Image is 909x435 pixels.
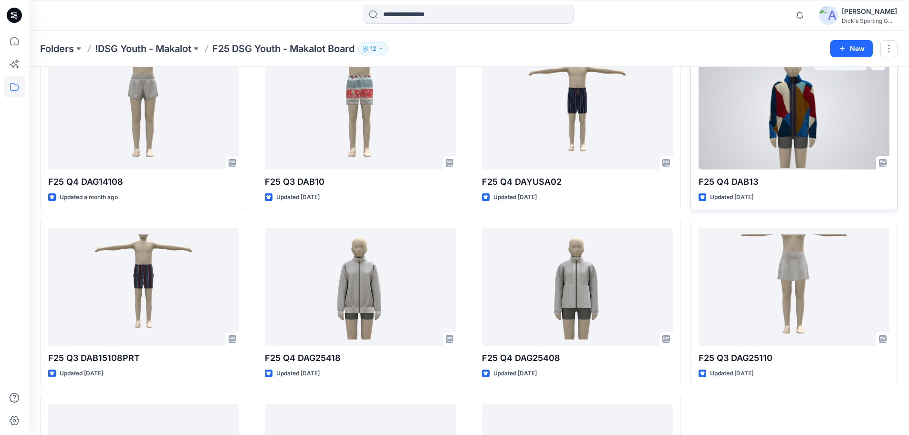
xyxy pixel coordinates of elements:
a: F25 Q4 DAG25418 [265,228,456,346]
p: Updated [DATE] [710,192,753,202]
a: F25 Q3 DAB15108PRT [48,228,239,346]
p: Updated [DATE] [710,369,753,379]
p: F25 DSG Youth - Makalot Board [212,42,355,55]
div: [PERSON_NAME] [842,6,897,17]
p: F25 Q3 DAB10 [265,175,456,189]
a: Folders [40,42,74,55]
p: F25 Q4 DAYUSA02 [482,175,673,189]
button: 12 [358,42,388,55]
p: Updated [DATE] [493,369,537,379]
p: Updated a month ago [60,192,118,202]
p: F25 Q4 DAB13 [699,175,889,189]
p: F25 Q4 DAG25418 [265,351,456,365]
p: F25 Q3 DAG25110 [699,351,889,365]
a: F25 Q4 DAG14108 [48,52,239,170]
a: F25 Q4 DAG25408 [482,228,673,346]
p: F25 Q3 DAB15108PRT [48,351,239,365]
a: F25 Q4 DAYUSA02 [482,52,673,170]
button: New [830,40,873,57]
img: avatar [819,6,838,25]
p: Updated [DATE] [276,192,320,202]
p: 12 [370,43,376,54]
a: F25 Q4 DAB13 [699,52,889,170]
a: F25 Q3 DAB10 [265,52,456,170]
p: F25 Q4 DAG14108 [48,175,239,189]
p: Updated [DATE] [493,192,537,202]
a: F25 Q3 DAG25110 [699,228,889,346]
div: Dick's Sporting G... [842,17,897,24]
p: Updated [DATE] [60,369,103,379]
p: Updated [DATE] [276,369,320,379]
a: !DSG Youth - Makalot [95,42,191,55]
p: F25 Q4 DAG25408 [482,351,673,365]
